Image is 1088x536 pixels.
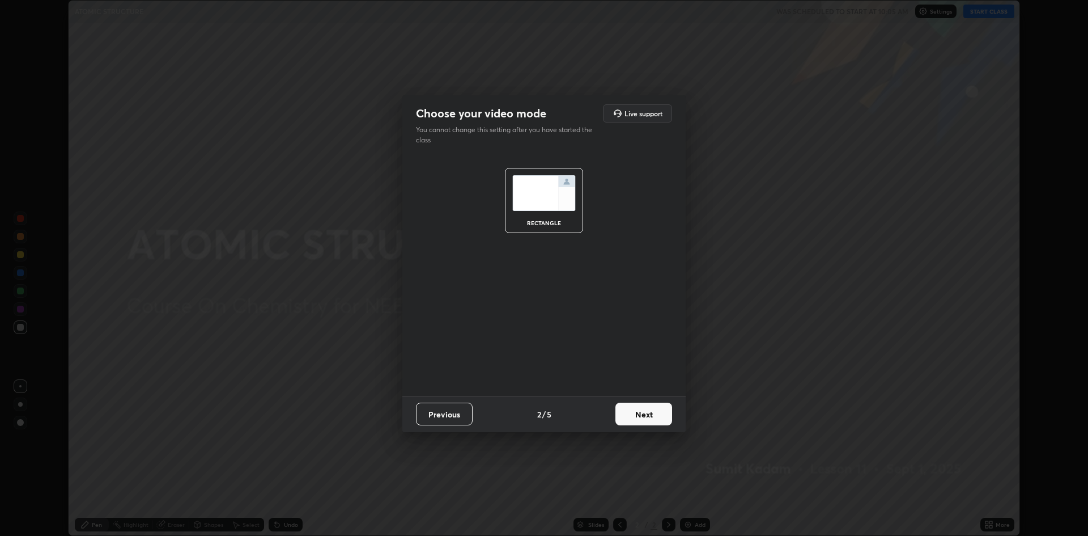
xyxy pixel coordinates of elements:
[537,408,541,420] h4: 2
[542,408,546,420] h4: /
[416,125,600,145] p: You cannot change this setting after you have started the class
[521,220,567,226] div: rectangle
[416,403,473,425] button: Previous
[512,175,576,211] img: normalScreenIcon.ae25ed63.svg
[416,106,546,121] h2: Choose your video mode
[624,110,662,117] h5: Live support
[615,403,672,425] button: Next
[547,408,551,420] h4: 5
